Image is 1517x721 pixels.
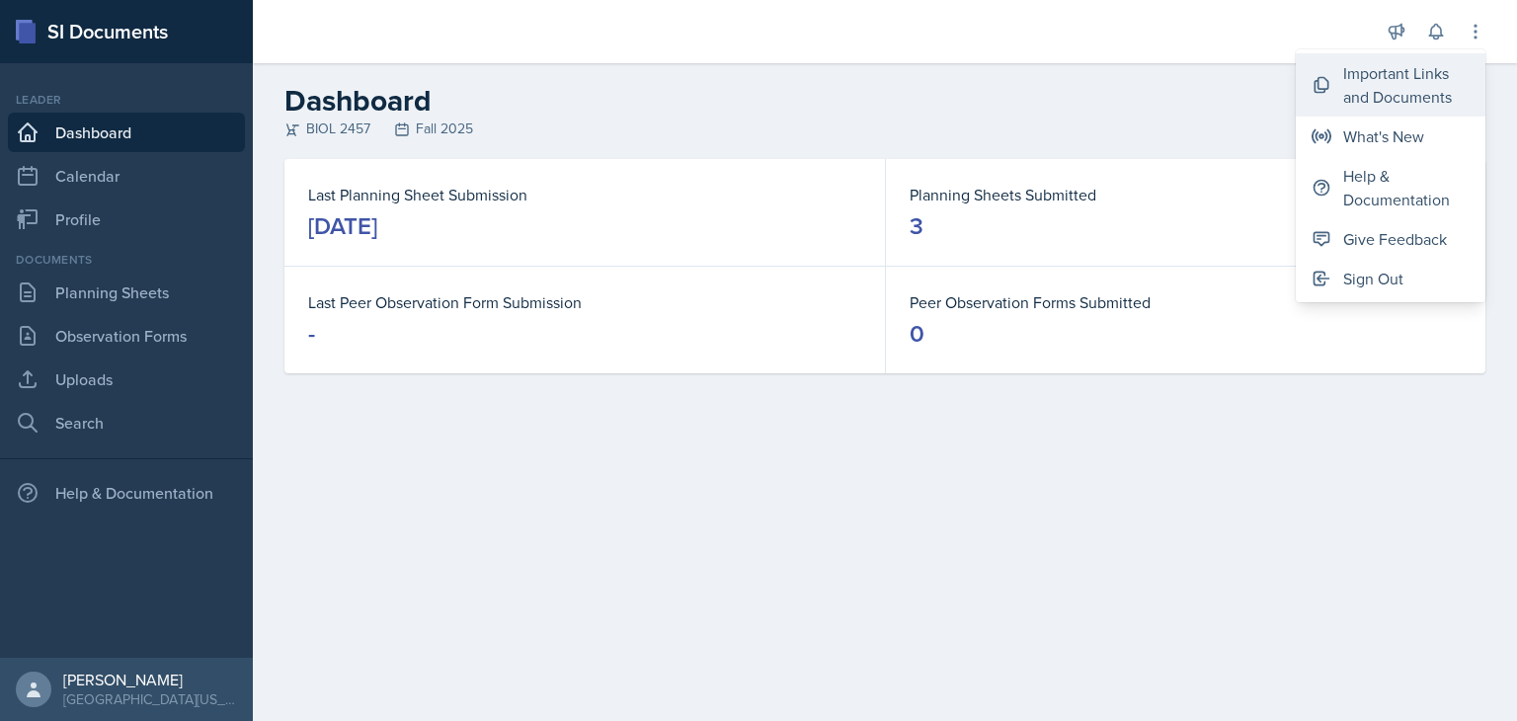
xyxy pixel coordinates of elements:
a: Planning Sheets [8,273,245,312]
div: What's New [1343,124,1424,148]
div: Help & Documentation [8,473,245,513]
button: Sign Out [1296,259,1485,298]
a: Dashboard [8,113,245,152]
a: Observation Forms [8,316,245,356]
div: 3 [910,210,923,242]
div: Help & Documentation [1343,164,1470,211]
a: Profile [8,200,245,239]
button: Give Feedback [1296,219,1485,259]
dt: Last Planning Sheet Submission [308,183,861,206]
dt: Last Peer Observation Form Submission [308,290,861,314]
div: - [308,318,315,350]
button: Important Links and Documents [1296,53,1485,117]
div: Leader [8,91,245,109]
dt: Peer Observation Forms Submitted [910,290,1462,314]
div: [GEOGRAPHIC_DATA][US_STATE] [63,689,237,709]
div: 0 [910,318,924,350]
div: BIOL 2457 Fall 2025 [284,119,1485,139]
div: Documents [8,251,245,269]
h2: Dashboard [284,83,1485,119]
div: [PERSON_NAME] [63,670,237,689]
a: Search [8,403,245,442]
button: What's New [1296,117,1485,156]
a: Calendar [8,156,245,196]
button: Help & Documentation [1296,156,1485,219]
dt: Planning Sheets Submitted [910,183,1462,206]
div: [DATE] [308,210,377,242]
a: Uploads [8,360,245,399]
div: Sign Out [1343,267,1403,290]
div: Give Feedback [1343,227,1447,251]
div: Important Links and Documents [1343,61,1470,109]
